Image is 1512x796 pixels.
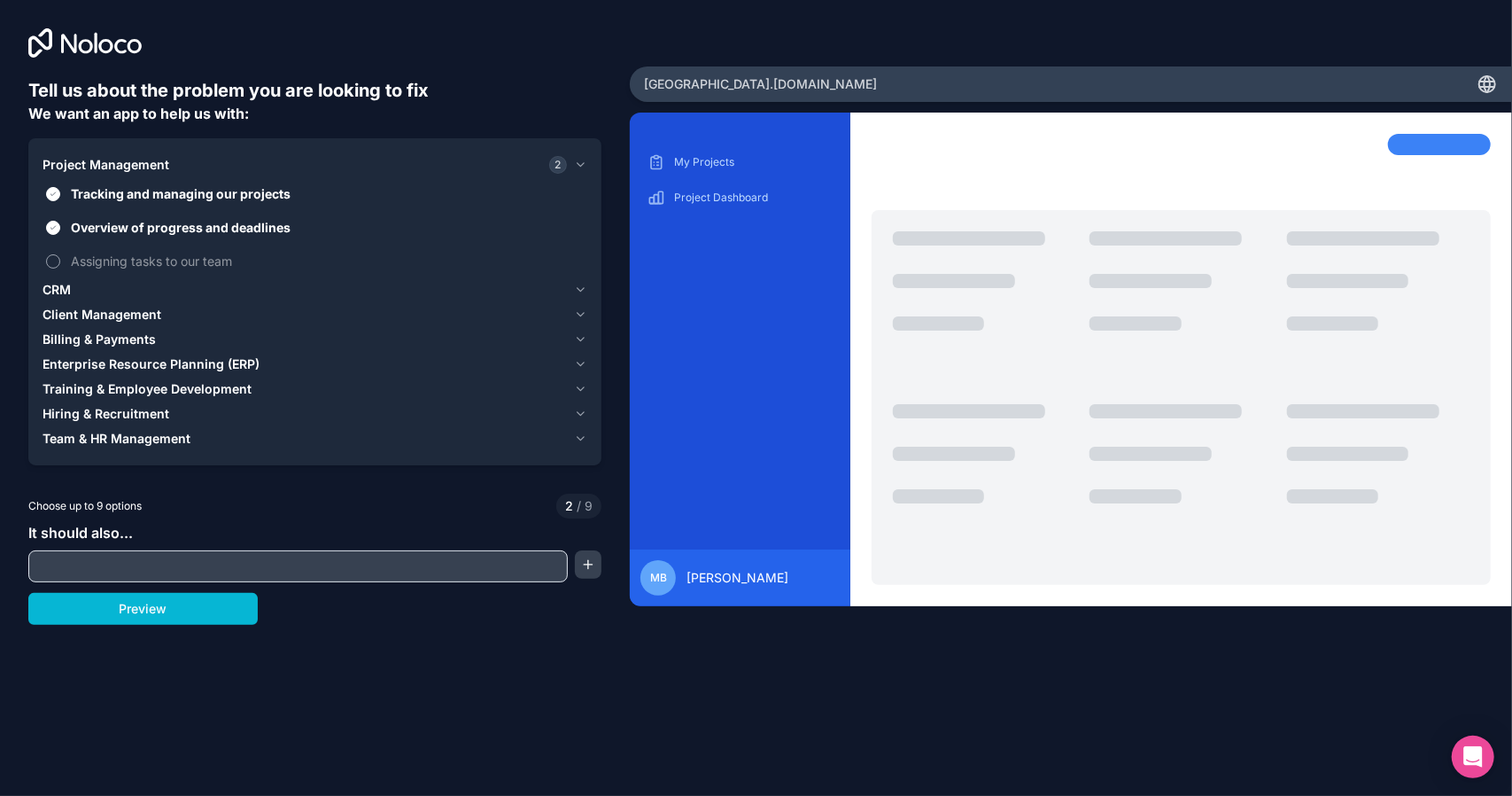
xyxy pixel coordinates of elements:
button: Training & Employee Development [43,377,587,402]
span: Hiring & Recruitment [43,405,169,423]
div: scrollable content [644,148,836,535]
button: Enterprise Resource Planning (ERP) [43,352,587,377]
button: Assigning tasks to our team [46,254,60,269]
span: CRM [43,281,71,299]
button: Project Management2 [43,152,587,177]
div: Open Intercom Messenger [1452,736,1494,778]
span: Enterprise Resource Planning (ERP) [43,355,260,373]
span: Overview of progress and deadlines [71,218,584,237]
div: Project Management2 [43,177,587,277]
button: Team & HR Management [43,426,587,451]
button: Client Management [43,302,587,327]
span: Team & HR Management [43,430,190,448]
span: Training & Employee Development [43,380,252,398]
span: 9 [573,497,593,515]
button: CRM [43,277,587,302]
span: MB [650,571,667,585]
span: 2 [549,156,567,174]
span: It should also... [28,524,133,542]
button: Billing & Payments [43,327,587,352]
span: [PERSON_NAME] [686,569,788,587]
p: My Projects [674,155,833,169]
button: Overview of progress and deadlines [46,221,60,235]
span: Choose up to 9 options [28,498,142,514]
span: Billing & Payments [43,331,156,348]
span: We want an app to help us with: [28,105,249,122]
button: Hiring & Recruitment [43,402,587,426]
button: Tracking and managing our projects [46,187,60,201]
span: [GEOGRAPHIC_DATA] .[DOMAIN_NAME] [644,75,877,93]
span: / [577,498,581,513]
span: Client Management [43,306,161,324]
span: Project Management [43,156,169,174]
span: Tracking and managing our projects [71,184,584,203]
span: 2 [565,497,573,515]
span: Assigning tasks to our team [71,252,584,270]
p: Project Dashboard [674,191,833,205]
button: Preview [28,593,258,625]
h6: Tell us about the problem you are looking to fix [28,78,601,103]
